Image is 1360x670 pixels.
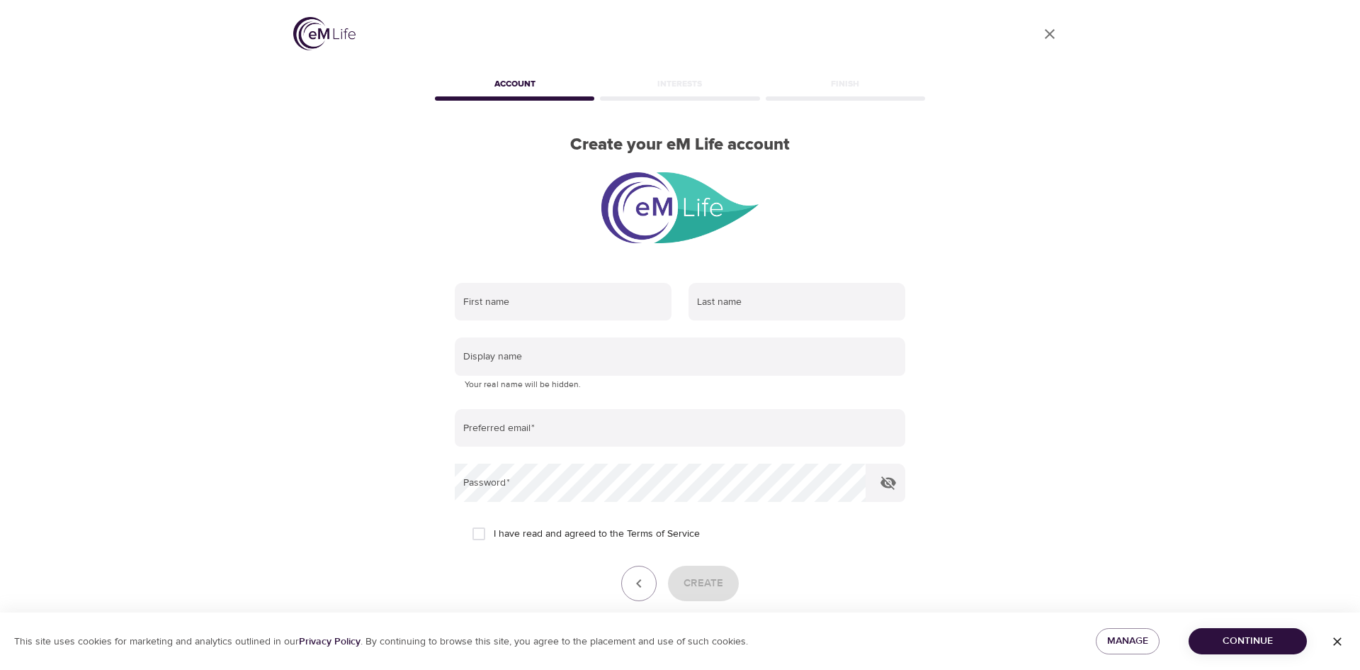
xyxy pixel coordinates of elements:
[293,17,356,50] img: logo
[627,527,700,542] a: Terms of Service
[1033,17,1067,51] a: close
[1107,632,1148,650] span: Manage
[1096,628,1160,654] button: Manage
[1189,628,1307,654] button: Continue
[601,172,759,243] img: eMindful_LOGO_MASTER_11B02_2018.png
[1200,632,1296,650] span: Continue
[465,378,895,392] p: Your real name will be hidden.
[299,635,361,648] a: Privacy Policy
[432,135,928,155] h2: Create your eM Life account
[494,527,700,542] span: I have read and agreed to the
